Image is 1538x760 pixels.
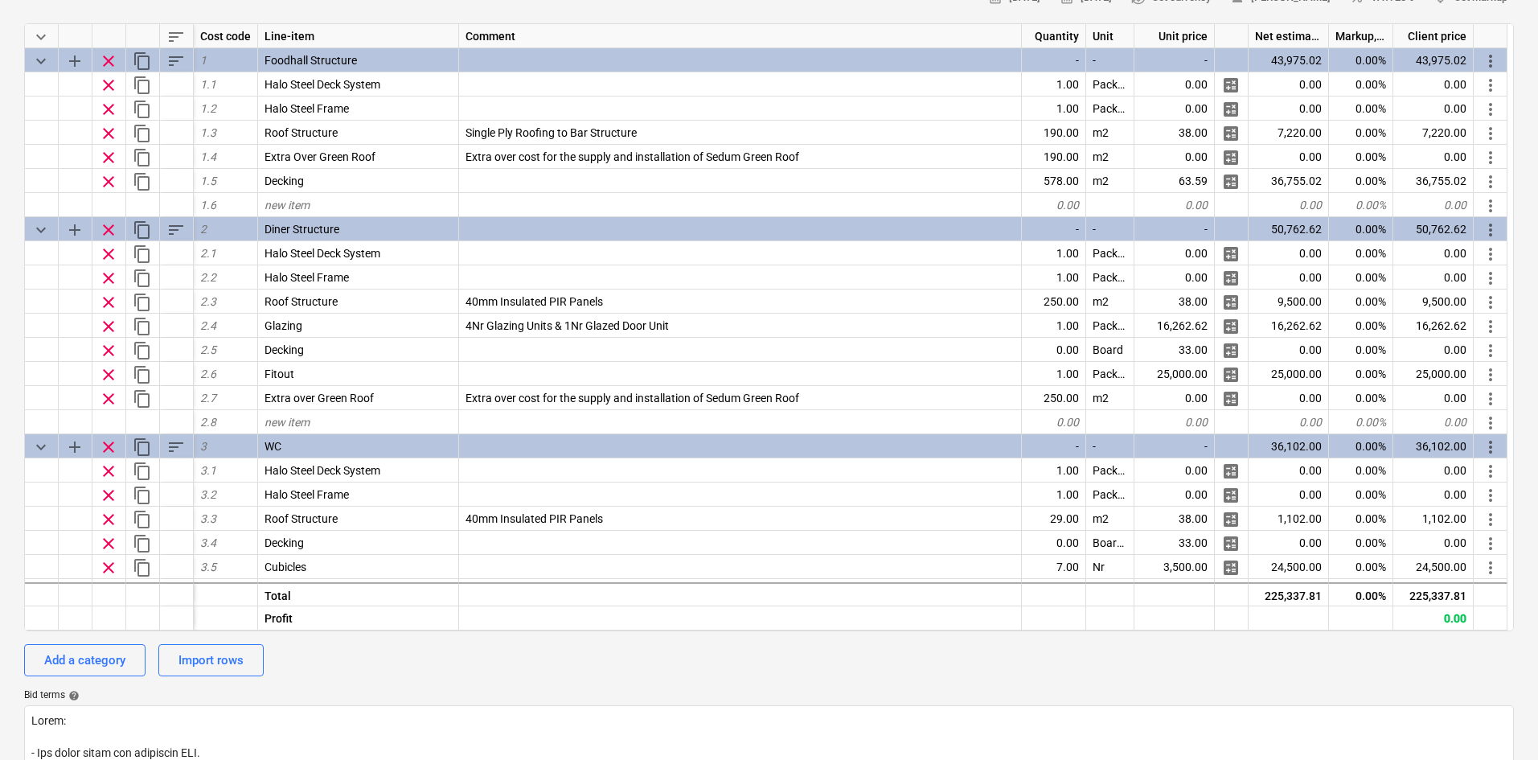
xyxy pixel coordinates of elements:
[1086,48,1134,72] div: -
[65,690,80,701] span: help
[1249,48,1329,72] div: 43,975.02
[1393,362,1474,386] div: 25,000.00
[200,295,216,308] span: 2.3
[1086,121,1134,145] div: m2
[1134,531,1215,555] div: 33.00
[1221,462,1241,481] span: Manage detailed breakdown for the row
[1086,434,1134,458] div: -
[1249,97,1329,121] div: 0.00
[265,199,310,212] span: new item
[200,416,216,429] span: 2.8
[200,175,216,187] span: 1.5
[1249,555,1329,579] div: 24,500.00
[1458,683,1538,760] div: Chat Widget
[1022,386,1086,410] div: 250.00
[1393,97,1474,121] div: 0.00
[1481,220,1500,240] span: More actions
[1393,579,1474,603] div: 4,000.00
[1249,314,1329,338] div: 16,262.62
[1086,265,1134,290] div: Package
[1249,193,1329,217] div: 0.00
[1221,124,1241,143] span: Manage detailed breakdown for the row
[1393,606,1474,631] div: 0.00
[1221,341,1241,360] span: Manage detailed breakdown for the row
[200,78,216,91] span: 1.1
[1329,483,1393,507] div: 0.00%
[1022,507,1086,531] div: 29.00
[1329,434,1393,458] div: 0.00%
[1086,145,1134,169] div: m2
[44,650,125,671] div: Add a category
[1086,169,1134,193] div: m2
[1393,265,1474,290] div: 0.00
[1249,458,1329,483] div: 0.00
[1329,314,1393,338] div: 0.00%
[65,51,84,71] span: Add sub category to row
[1393,314,1474,338] div: 16,262.62
[265,416,310,429] span: new item
[1329,72,1393,97] div: 0.00%
[1481,438,1500,457] span: More actions
[1086,579,1134,603] div: Nr
[1329,97,1393,121] div: 0.00%
[1134,579,1215,603] div: 4,000.00
[1134,72,1215,97] div: 0.00
[1134,241,1215,265] div: 0.00
[265,175,304,187] span: Decking
[133,438,152,457] span: Duplicate category
[1022,145,1086,169] div: 190.00
[31,51,51,71] span: Collapse category
[1022,338,1086,362] div: 0.00
[1329,531,1393,555] div: 0.00%
[200,536,216,549] span: 3.4
[1329,145,1393,169] div: 0.00%
[1481,486,1500,505] span: More actions
[1481,534,1500,553] span: More actions
[1249,290,1329,314] div: 9,500.00
[1249,338,1329,362] div: 0.00
[1086,241,1134,265] div: Package
[265,319,302,332] span: Glazing
[133,341,152,360] span: Duplicate row
[1393,338,1474,362] div: 0.00
[1134,145,1215,169] div: 0.00
[1134,483,1215,507] div: 0.00
[265,512,338,525] span: Roof Structure
[1329,410,1393,434] div: 0.00%
[1221,510,1241,529] span: Manage detailed breakdown for the row
[1221,486,1241,505] span: Manage detailed breakdown for the row
[1221,76,1241,95] span: Manage detailed breakdown for the row
[24,689,1514,702] div: Bid terms
[1221,389,1241,409] span: Manage detailed breakdown for the row
[1221,558,1241,577] span: Manage detailed breakdown for the row
[133,558,152,577] span: Duplicate row
[1393,483,1474,507] div: 0.00
[1329,48,1393,72] div: 0.00%
[1221,293,1241,312] span: Manage detailed breakdown for the row
[1086,290,1134,314] div: m2
[1329,265,1393,290] div: 0.00%
[1393,290,1474,314] div: 9,500.00
[1481,389,1500,409] span: More actions
[1393,582,1474,606] div: 225,337.81
[133,124,152,143] span: Duplicate row
[166,51,186,71] span: Sort rows within category
[1329,582,1393,606] div: 0.00%
[1481,100,1500,119] span: More actions
[1134,121,1215,145] div: 38.00
[133,462,152,481] span: Duplicate row
[1134,555,1215,579] div: 3,500.00
[200,343,216,356] span: 2.5
[1393,24,1474,48] div: Client price
[1249,483,1329,507] div: 0.00
[265,392,374,405] span: Extra over Green Roof
[1249,217,1329,241] div: 50,762.62
[1022,434,1086,458] div: -
[200,199,216,212] span: 1.6
[1134,217,1215,241] div: -
[1393,410,1474,434] div: 0.00
[1022,72,1086,97] div: 1.00
[1329,579,1393,603] div: 0.00%
[1086,24,1134,48] div: Unit
[65,438,84,457] span: Add sub category to row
